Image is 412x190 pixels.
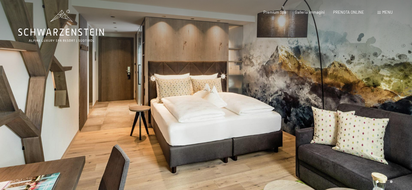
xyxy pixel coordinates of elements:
[263,10,286,15] a: Premium Spa
[333,10,364,15] a: PRENOTA ONLINE
[295,10,325,15] a: Galleria immagini
[382,10,393,15] span: Menu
